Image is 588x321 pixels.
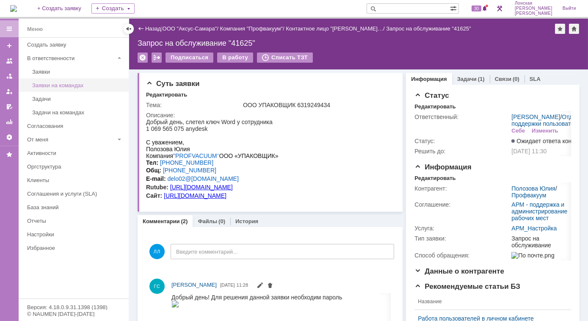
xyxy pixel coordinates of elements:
[414,267,504,275] span: Данные о контрагенте
[515,1,552,6] span: Лонская
[555,24,565,34] div: Добавить в избранное
[511,225,557,232] a: АРМ_Настройка
[138,39,580,47] div: Запрос на обслуживание "41625"
[3,54,16,68] a: Заявки на командах
[146,80,199,88] span: Суть заявки
[10,5,17,12] a: Перейти на домашнюю страницу
[27,304,120,310] div: Версия: 4.18.0.9.31.1398 (1398)
[24,38,127,51] a: Создать заявку
[146,91,187,98] div: Редактировать
[32,82,124,89] div: Заявки на командах
[478,76,485,82] div: (1)
[24,160,127,173] a: Оргструктура
[27,218,124,224] div: Отчеты
[17,48,70,55] span: [PHONE_NUMBER]
[511,148,547,155] span: [DATE] 11:30
[267,283,273,290] span: Удалить
[286,25,383,32] a: Контактное лицо "[PERSON_NAME]…
[22,57,93,64] span: @[DOMAIN_NAME]
[220,25,286,32] div: /
[163,25,220,32] div: /
[32,69,124,75] div: Заявки
[3,115,16,129] a: Отчеты
[27,123,124,129] div: Согласования
[414,293,564,310] th: Название
[27,24,43,34] div: Меню
[24,65,87,72] a: [URL][DOMAIN_NAME]
[414,148,510,155] div: Решить до:
[27,231,124,238] div: Настройки
[386,25,471,32] div: Запрос на обслуживание "41625"
[513,76,519,82] div: (0)
[22,57,39,64] span: delo02
[414,252,510,259] div: Способ обращения:
[414,185,510,192] div: Контрагент:
[27,245,114,251] div: Избранное
[414,91,449,100] span: Статус
[171,281,217,289] a: [PERSON_NAME]
[511,113,584,127] a: Отдел поддержки пользователей
[29,92,127,105] a: Задачи
[414,163,471,171] span: Информация
[511,185,568,199] div: /
[161,25,162,31] div: |
[515,11,552,16] span: [PERSON_NAME]
[411,76,447,82] a: Информация
[14,41,67,47] span: [PHONE_NUMBER]
[24,147,127,160] a: Активности
[163,25,217,32] a: ООО "Аксус-Самара"
[24,187,127,200] a: Соглашения и услуги (SLA)
[414,138,510,144] div: Статус:
[138,53,148,63] div: Удалить
[32,96,124,102] div: Задачи
[181,218,188,224] div: (2)
[146,112,393,119] div: Описание:
[10,5,17,12] img: logo
[27,311,120,317] div: © NAUMEN [DATE]-[DATE]
[124,24,134,34] div: Скрыть меню
[3,69,16,83] a: Заявки в моей ответственности
[27,150,124,156] div: Активности
[171,282,217,288] span: [PERSON_NAME]
[146,102,241,108] div: Тема:
[27,42,124,48] div: Создать заявку
[235,218,258,224] a: История
[515,6,552,11] span: [PERSON_NAME]
[3,85,16,98] a: Мои заявки
[511,235,568,249] div: Запрос на обслуживание
[220,25,283,32] a: Компания "Профвакуум"
[414,201,510,208] div: Соглашение:
[24,214,127,227] a: Отчеты
[532,127,558,134] div: Изменить
[27,55,114,61] div: В ответственности
[237,282,248,288] span: 11:28
[27,163,124,170] div: Оргструктура
[143,218,180,224] a: Комментарии
[3,130,16,144] a: Настройки
[27,177,124,183] div: Клиенты
[450,4,458,12] span: Расширенный поиск
[29,65,127,78] a: Заявки
[530,76,541,82] a: SLA
[32,109,124,116] div: Задачи на командах
[24,201,127,214] a: База знаний
[511,127,525,134] div: Себе
[414,103,455,110] div: Редактировать
[414,235,510,242] div: Тип заявки:
[24,119,127,133] a: Согласования
[91,3,135,14] div: Создать
[73,34,133,41] span: ООО «УПАКОВЩИК»
[220,282,235,288] span: [DATE]
[71,34,73,41] span: "
[511,192,546,199] a: Профвакуум
[27,191,124,197] div: Соглашения и услуги (SLA)
[472,6,481,11] span: 30
[218,218,225,224] div: (0)
[511,113,560,120] a: [PERSON_NAME]
[414,282,520,291] span: Рекомендуемые статьи БЗ
[145,25,161,32] a: Назад
[27,204,124,210] div: База знаний
[414,175,455,182] div: Редактировать
[18,74,80,80] a: [URL][DOMAIN_NAME]
[457,76,477,82] a: Задачи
